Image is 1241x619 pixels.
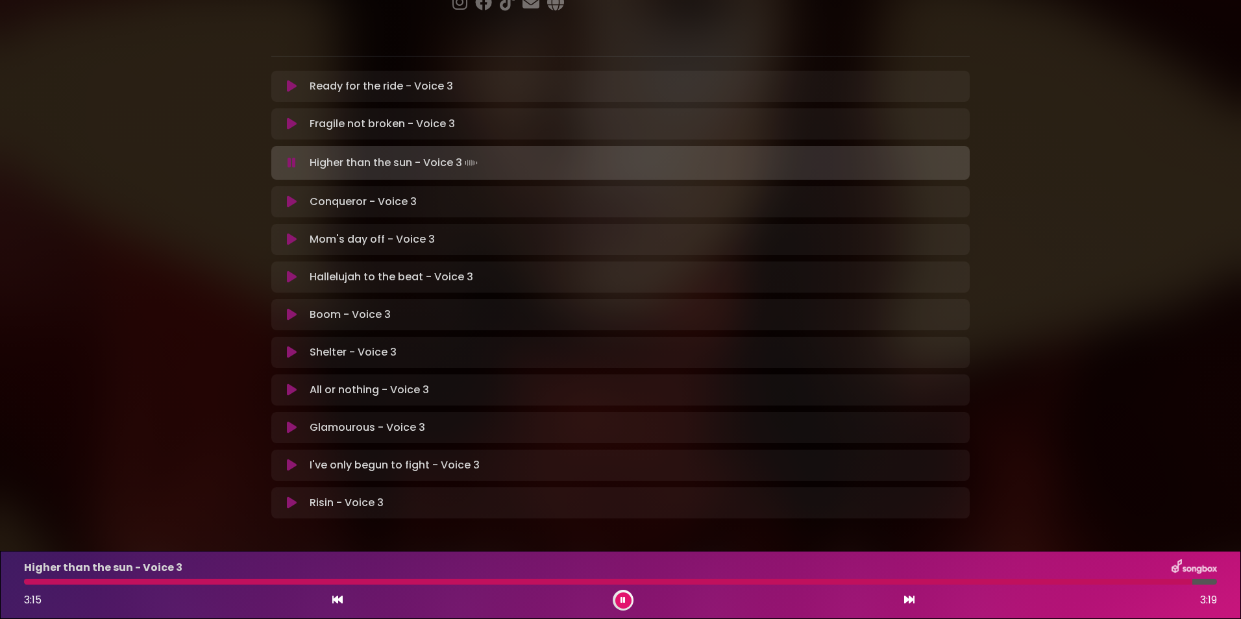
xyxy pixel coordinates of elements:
p: Ready for the ride - Voice 3 [310,79,453,94]
p: Higher than the sun - Voice 3 [310,154,480,172]
p: Risin - Voice 3 [310,495,384,511]
p: I've only begun to fight - Voice 3 [310,457,480,473]
p: Boom - Voice 3 [310,307,391,322]
p: Conqueror - Voice 3 [310,194,417,210]
img: waveform4.gif [462,154,480,172]
p: Glamourous - Voice 3 [310,420,425,435]
img: songbox-logo-white.png [1172,559,1217,576]
p: All or nothing - Voice 3 [310,382,429,398]
p: Shelter - Voice 3 [310,345,397,360]
p: Mom's day off - Voice 3 [310,232,435,247]
p: Higher than the sun - Voice 3 [24,560,182,576]
p: Hallelujah to the beat - Voice 3 [310,269,473,285]
p: Fragile not broken - Voice 3 [310,116,455,132]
